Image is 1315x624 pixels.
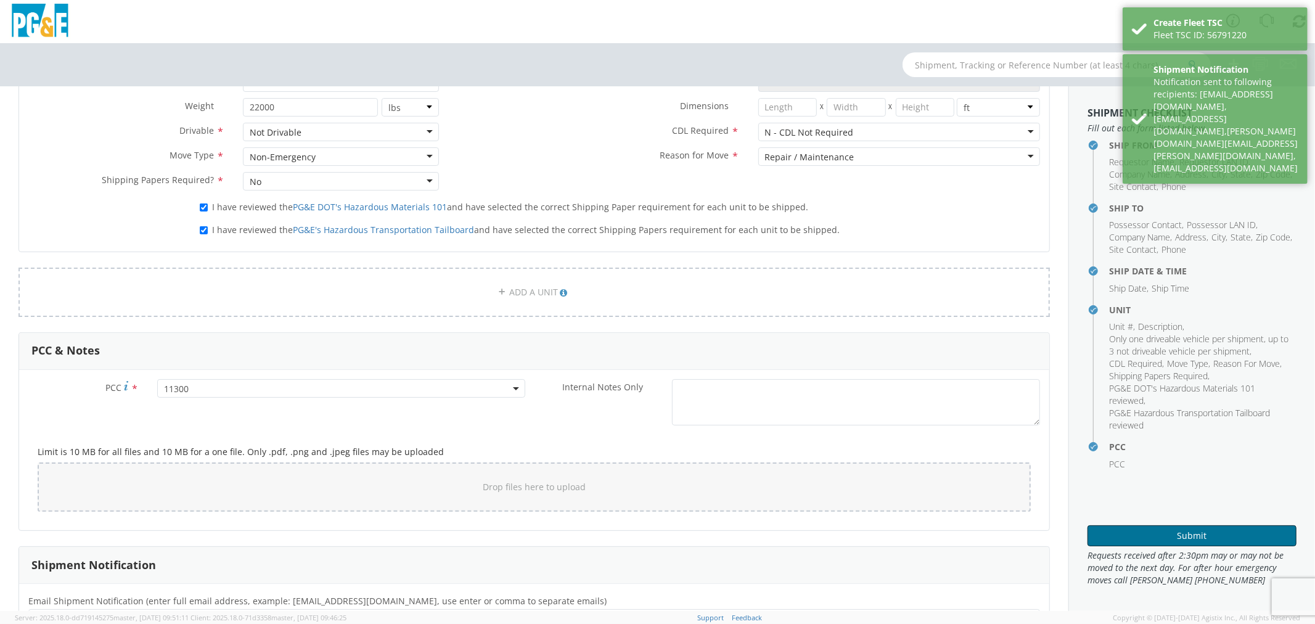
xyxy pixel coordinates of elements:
[113,613,189,622] span: master, [DATE] 09:51:11
[1138,321,1182,332] span: Description
[1187,219,1256,231] span: Possessor LAN ID
[903,52,1211,77] input: Shipment, Tracking or Reference Number (at least 4 chars)
[1152,282,1189,294] span: Ship Time
[1175,231,1206,243] span: Address
[189,75,214,87] span: Unit #
[1167,358,1208,369] span: Move Type
[1109,168,1170,180] span: Company Name
[179,125,214,136] span: Drivable
[1109,321,1135,333] li: ,
[1153,76,1298,174] div: Notification sent to following recipients: [EMAIL_ADDRESS][DOMAIN_NAME],[EMAIL_ADDRESS][DOMAIN_NA...
[1109,358,1164,370] li: ,
[1109,203,1297,213] h4: Ship To
[1109,219,1184,231] li: ,
[1153,17,1298,29] div: Create Fleet TSC
[250,126,301,139] div: Not Drivable
[1109,244,1157,255] span: Site Contact
[660,149,729,161] span: Reason for Move
[1109,231,1170,243] span: Company Name
[1109,370,1208,382] span: Shipping Papers Required
[200,203,208,211] input: I have reviewed thePG&E DOT's Hazardous Materials 101and have selected the correct Shipping Paper...
[732,613,762,622] a: Feedback
[1088,549,1297,586] span: Requests received after 2:30pm may or may not be moved to the next day. For after hour emergency ...
[1109,358,1162,369] span: CDL Required
[293,201,447,213] a: PG&E DOT's Hazardous Materials 101
[1256,231,1292,244] li: ,
[293,224,474,236] a: PG&E's Hazardous Transportation Tailboard
[15,613,189,622] span: Server: 2025.18.0-dd719145275
[483,481,586,493] span: Drop files here to upload
[1213,358,1282,370] li: ,
[212,201,808,213] span: I have reviewed the and have selected the correct Shipping Paper requirement for each unit to be ...
[102,174,214,186] span: Shipping Papers Required?
[271,613,346,622] span: master, [DATE] 09:46:25
[1109,407,1270,431] span: PG&E Hazardous Transportation Tailboard reviewed
[765,126,854,139] div: N - CDL Not Required
[105,382,121,393] span: PCC
[31,559,156,572] h3: Shipment Notification
[1109,321,1133,332] span: Unit #
[1231,231,1253,244] li: ,
[827,98,886,117] input: Width
[1113,613,1300,623] span: Copyright © [DATE]-[DATE] Agistix Inc., All Rights Reserved
[1109,231,1172,244] li: ,
[170,149,214,161] span: Move Type
[1088,106,1192,120] strong: Shipment Checklist
[758,98,817,117] input: Length
[1109,156,1174,168] span: Requestor Name
[1109,382,1293,407] li: ,
[1109,458,1125,470] span: PCC
[1109,244,1158,256] li: ,
[817,98,827,117] span: X
[1109,141,1297,150] h4: Ship From
[682,75,729,87] span: Description
[28,595,607,607] span: Email Shipment Notification (enter full email address, example: jdoe01@agistix.com, use enter or ...
[1187,219,1258,231] li: ,
[1213,358,1280,369] span: Reason For Move
[1109,156,1176,168] li: ,
[896,98,955,117] input: Height
[1231,231,1251,243] span: State
[1175,231,1208,244] li: ,
[673,125,729,136] span: CDL Required
[1109,382,1255,406] span: PG&E DOT's Hazardous Materials 101 reviewed
[185,100,214,112] span: Weight
[1153,29,1298,41] div: Fleet TSC ID: 56791220
[1109,181,1157,192] span: Site Contact
[1161,181,1186,192] span: Phone
[190,613,346,622] span: Client: 2025.18.0-71d3358
[200,226,208,234] input: I have reviewed thePG&E's Hazardous Transportation Tailboardand have selected the correct Shippin...
[1109,168,1172,181] li: ,
[1153,64,1298,76] div: Shipment Notification
[1088,122,1297,134] span: Fill out each form listed below
[31,345,100,357] h3: PCC & Notes
[562,381,643,393] span: Internal Notes Only
[1256,231,1290,243] span: Zip Code
[1109,442,1297,451] h4: PCC
[1109,181,1158,193] li: ,
[886,98,896,117] span: X
[1138,321,1184,333] li: ,
[1088,525,1297,546] button: Submit
[18,268,1050,317] a: ADD A UNIT
[250,151,316,163] div: Non-Emergency
[212,224,840,236] span: I have reviewed the and have selected the correct Shipping Papers requirement for each unit to be...
[9,4,71,40] img: pge-logo-06675f144f4cfa6a6814.png
[1109,219,1182,231] span: Possessor Contact
[1109,282,1147,294] span: Ship Date
[164,383,518,395] span: 11300
[250,176,261,188] div: No
[1109,370,1210,382] li: ,
[1211,231,1226,243] span: City
[1211,231,1227,244] li: ,
[765,151,854,163] div: Repair / Maintenance
[1109,333,1293,358] li: ,
[1109,282,1149,295] li: ,
[1167,358,1210,370] li: ,
[1109,333,1288,357] span: Only one driveable vehicle per shipment, up to 3 not driveable vehicle per shipment
[1161,244,1186,255] span: Phone
[38,447,1031,456] h5: Limit is 10 MB for all files and 10 MB for a one file. Only .pdf, .png and .jpeg files may be upl...
[1109,305,1297,314] h4: Unit
[157,379,525,398] span: 11300
[1109,266,1297,276] h4: Ship Date & Time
